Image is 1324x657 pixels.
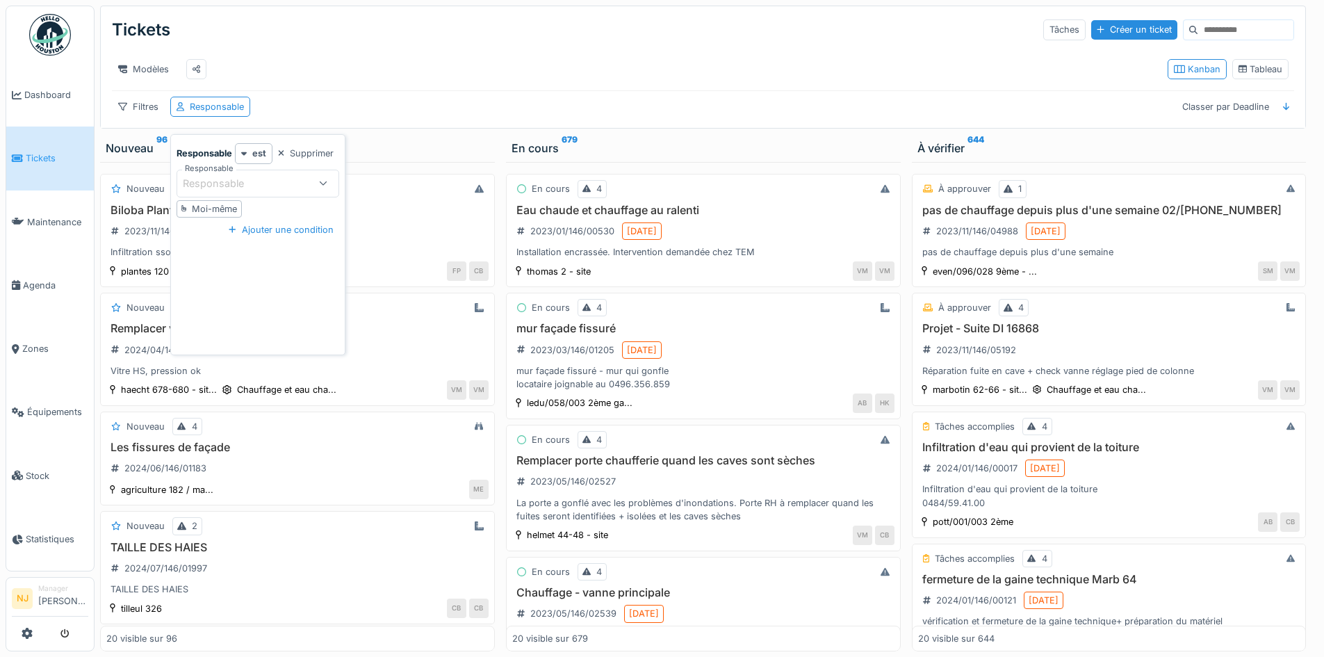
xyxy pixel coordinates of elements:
[106,204,489,217] h3: Biloba Plantes-Infiltrations
[918,204,1300,217] h3: pas de chauffage depuis plus d'une semaine 02/[PHONE_NUMBER]
[1018,301,1024,314] div: 4
[223,220,339,239] div: Ajouter une condition
[935,420,1015,433] div: Tâches accomplies
[1280,512,1300,532] div: CB
[156,140,167,156] sup: 96
[252,147,266,160] strong: est
[469,599,489,618] div: CB
[38,583,88,594] div: Manager
[177,147,232,160] strong: Responsable
[629,607,659,620] div: [DATE]
[447,599,466,618] div: CB
[853,261,872,281] div: VM
[853,394,872,413] div: AB
[27,405,88,419] span: Équipements
[112,97,165,117] div: Filtres
[596,565,602,578] div: 4
[1258,380,1277,400] div: VM
[26,469,88,482] span: Stock
[512,632,588,645] div: 20 visible sur 679
[935,552,1015,565] div: Tâches accomplies
[124,225,206,238] div: 2023/11/146/05234
[126,182,165,195] div: Nouveau
[192,202,237,216] div: Moi-même
[447,380,466,400] div: VM
[126,519,165,533] div: Nouveau
[1031,225,1061,238] div: [DATE]
[936,343,1016,357] div: 2023/11/146/05192
[1042,420,1047,433] div: 4
[512,364,894,391] div: mur façade fissuré - mur qui gonfle locataire joignable au 0496.356.859
[936,225,1018,238] div: 2023/11/146/04988
[918,482,1300,509] div: Infiltration d'eau qui provient de la toiture 0484/59.41.00
[29,14,71,56] img: Badge_color-CXgf-gQk.svg
[23,279,88,292] span: Agenda
[192,519,197,533] div: 2
[124,343,209,357] div: 2024/04/146/01200
[106,322,489,335] h3: Remplacer vitre panneau solaire
[933,383,1027,396] div: marbotin 62-66 - sit...
[26,152,88,165] span: Tickets
[562,140,578,156] sup: 679
[106,632,177,645] div: 20 visible sur 96
[182,163,236,175] label: Responsable
[1018,182,1022,195] div: 1
[918,632,995,645] div: 20 visible sur 644
[532,301,570,314] div: En cours
[596,182,602,195] div: 4
[1091,20,1177,39] div: Créer un ticket
[1280,261,1300,281] div: VM
[190,100,244,113] div: Responsable
[1042,552,1047,565] div: 4
[512,245,894,259] div: Installation encrassée. Intervention demandée chez TEM
[530,343,614,357] div: 2023/03/146/01205
[124,462,206,475] div: 2024/06/146/01183
[183,176,263,191] div: Responsable
[1239,63,1283,76] div: Tableau
[530,475,616,488] div: 2023/05/146/02527
[124,562,207,575] div: 2024/07/146/01997
[596,433,602,446] div: 4
[1258,512,1277,532] div: AB
[447,261,466,281] div: FP
[532,182,570,195] div: En cours
[512,496,894,523] div: La porte a gonflé avec les problèmes d'inondations. Porte RH à remplacer quand les fuites seront ...
[530,607,616,620] div: 2023/05/146/02539
[917,140,1301,156] div: À vérifier
[933,265,1037,278] div: even/096/028 9ème - ...
[126,301,165,314] div: Nouveau
[512,140,895,156] div: En cours
[936,594,1016,607] div: 2024/01/146/00121
[918,615,1300,628] div: vérification et fermeture de la gaine technique+ préparation du matériel
[1174,63,1220,76] div: Kanban
[121,383,217,396] div: haecht 678-680 - sit...
[1280,380,1300,400] div: VM
[527,265,591,278] div: thomas 2 - site
[875,394,894,413] div: HK
[192,420,197,433] div: 4
[106,245,489,259] div: Infiltration ssol et hall entrée
[272,144,340,163] div: Supprimer
[106,583,489,596] div: TAILLE DES HAIES
[530,225,614,238] div: 2023/01/146/00530
[1258,261,1277,281] div: SM
[121,602,162,615] div: tilleul 326
[1030,462,1060,475] div: [DATE]
[627,225,657,238] div: [DATE]
[532,565,570,578] div: En cours
[933,515,1013,528] div: pott/001/003 2ème
[936,462,1017,475] div: 2024/01/146/00017
[967,140,984,156] sup: 644
[27,216,88,229] span: Maintenance
[918,441,1300,454] h3: Infiltration d'eau qui provient de la toiture
[112,12,170,48] div: Tickets
[527,528,608,542] div: helmet 44-48 - site
[512,204,894,217] h3: Eau chaude et chauffage au ralenti
[938,301,991,314] div: À approuver
[918,573,1300,586] h3: fermeture de la gaine technique Marb 64
[121,265,193,278] div: plantes 120 - site
[918,364,1300,378] div: Réparation fuite en cave + check vanne réglage pied de colonne
[106,541,489,554] h3: TAILLE DES HAIES
[106,441,489,454] h3: Les fissures de façade
[1043,19,1086,40] div: Tâches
